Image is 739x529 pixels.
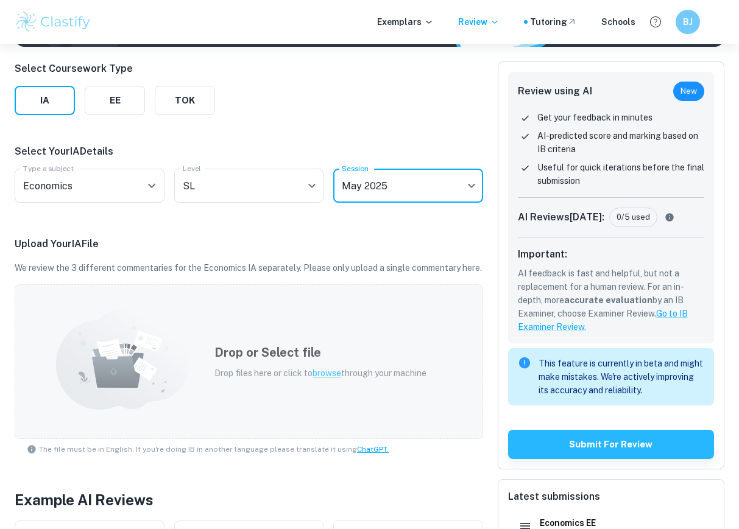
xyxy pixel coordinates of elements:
[39,444,389,455] span: The file must be in English. If you're doing IB in another language please translate it using
[662,212,677,222] svg: Currently AI Markings are limited at 5 per day and 50 per month. The limits will increase as we s...
[564,295,652,305] b: accurate evaluation
[15,61,215,76] p: Select Coursework Type
[15,86,75,115] button: IA
[214,343,426,362] h5: Drop or Select file
[313,368,341,378] span: browse
[537,129,704,156] p: AI-predicted score and marking based on IB criteria
[15,144,483,159] p: Select Your IA Details
[518,267,704,334] p: AI feedback is fast and helpful, but not a replacement for a human review. For an in-depth, more ...
[357,445,389,454] a: ChatGPT.
[15,261,483,275] p: We review the 3 different commentaries for the Economics IA separately. Please only upload a sing...
[610,211,657,223] span: 0/5 used
[214,366,426,380] p: Drop files here or click to through your machine
[673,85,704,97] span: New
[530,15,577,29] a: Tutoring
[15,10,92,34] img: Clastify logo
[601,15,635,29] a: Schools
[15,237,483,251] p: Upload Your IA File
[23,163,74,173] label: Type a subject
[333,169,483,203] div: May 2025
[676,10,700,34] button: BJ
[537,161,704,187] p: Useful for quick iterations before the final submission
[681,15,695,29] h6: BJ
[174,169,324,203] div: SL
[508,489,714,504] h6: Latest submissions
[518,247,704,262] h6: Important:
[155,86,215,115] button: TOK
[342,163,369,173] label: Session
[518,84,592,99] h6: Review using AI
[85,86,145,115] button: EE
[537,111,652,124] p: Get your feedback in minutes
[15,489,483,511] h4: Example AI Reviews
[518,210,604,225] h6: AI Reviews [DATE] :
[143,177,160,194] button: Open
[458,15,500,29] p: Review
[377,15,434,29] p: Exemplars
[645,12,666,32] button: Help and Feedback
[183,163,201,173] label: Level
[508,430,714,459] button: Submit for review
[539,352,704,402] div: This feature is currently in beta and might make mistakes. We're actively improving its accuracy ...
